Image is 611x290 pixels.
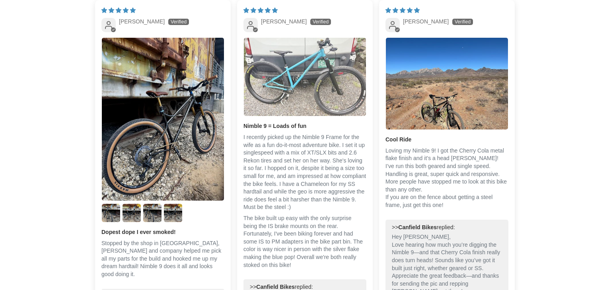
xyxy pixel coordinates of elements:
b: Nimble 9 = Loads of fun [243,122,366,130]
span: 5 star review [385,7,420,14]
img: User picture [102,204,120,222]
img: User picture [386,38,508,129]
p: The bike built up easy with the only surprise being the IS brake mounts on the rear. Fortunately,... [243,215,366,269]
a: Link to user picture 1 [243,37,366,116]
img: User picture [102,38,224,201]
span: 5 star review [101,7,136,14]
a: Link to user picture 4 [143,203,162,222]
p: Loving my Nimble 9! I got the Cherry Cola metal flake finish and it’s a head [PERSON_NAME]! I’ve ... [385,147,508,209]
img: User picture [164,204,182,222]
b: Canfield Bikes [398,224,436,230]
p: Stopped by the shop in [GEOGRAPHIC_DATA], [PERSON_NAME] and company helped me pick all my parts f... [101,240,224,278]
a: Link to user picture 1 [385,37,508,130]
b: Cool Ride [385,136,508,144]
span: [PERSON_NAME] [261,18,307,25]
img: User picture [123,204,141,222]
b: Dopest dope I ever smoked! [101,228,224,236]
p: I recently picked up the Nimble 9 Frame for the wife as a fun do-it-most adventure bike. I set it... [243,133,366,211]
span: [PERSON_NAME] [403,18,449,25]
span: 5 star review [243,7,278,14]
a: Link to user picture 1 [101,37,224,201]
a: Link to user picture 3 [122,203,141,222]
span: [PERSON_NAME] [119,18,165,25]
div: >> replied: [392,224,502,232]
img: User picture [244,38,366,116]
a: Link to user picture 5 [163,203,183,222]
b: Canfield Bikes [256,284,294,290]
a: Link to user picture 2 [101,203,121,222]
img: User picture [143,204,162,222]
